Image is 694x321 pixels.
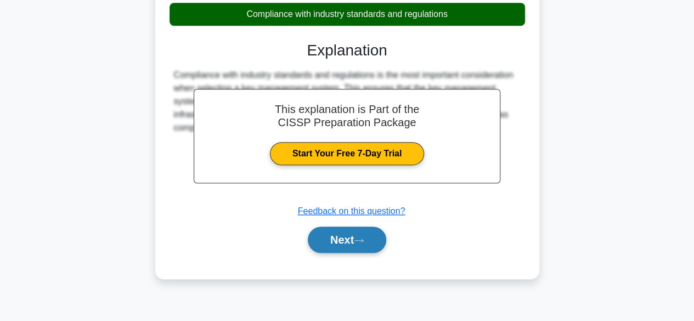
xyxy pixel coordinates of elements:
h3: Explanation [176,41,518,60]
div: Compliance with industry standards and regulations is the most important consideration when selec... [174,69,521,134]
div: Compliance with industry standards and regulations [170,3,525,26]
a: Feedback on this question? [298,206,405,216]
button: Next [308,227,386,253]
a: Start Your Free 7-Day Trial [270,142,424,165]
